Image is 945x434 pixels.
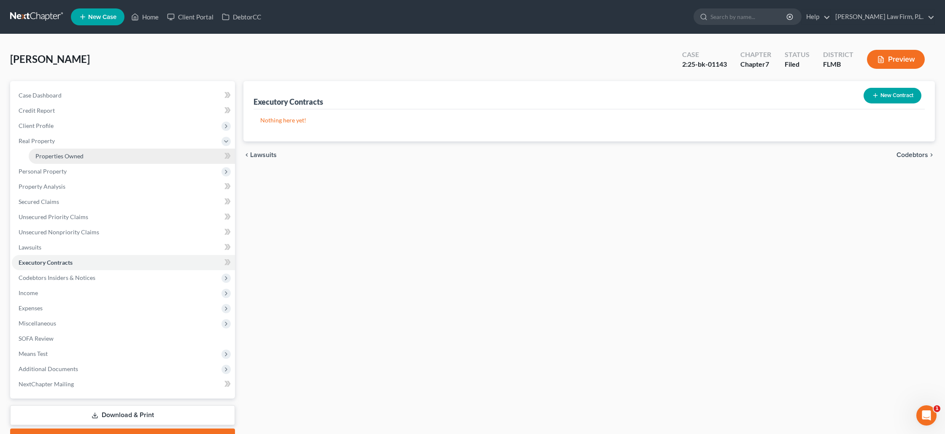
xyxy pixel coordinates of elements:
[831,9,934,24] a: [PERSON_NAME] Law Firm, P.L.
[19,274,95,281] span: Codebtors Insiders & Notices
[12,240,235,255] a: Lawsuits
[35,152,84,160] span: Properties Owned
[218,9,265,24] a: DebtorCC
[163,9,218,24] a: Client Portal
[19,304,43,312] span: Expenses
[823,60,853,69] div: FLMB
[88,14,116,20] span: New Case
[710,9,788,24] input: Search by name...
[243,152,250,158] i: chevron_left
[12,194,235,209] a: Secured Claims
[12,331,235,346] a: SOFA Review
[864,88,921,103] button: New Contract
[12,225,235,240] a: Unsecured Nonpriority Claims
[928,152,935,158] i: chevron_right
[19,380,74,388] span: NextChapter Mailing
[682,50,727,60] div: Case
[29,149,235,164] a: Properties Owned
[19,335,54,342] span: SOFA Review
[19,107,55,114] span: Credit Report
[765,60,769,68] span: 7
[12,255,235,270] a: Executory Contracts
[785,60,810,69] div: Filed
[19,213,88,220] span: Unsecured Priority Claims
[19,365,78,372] span: Additional Documents
[254,97,323,107] div: Executory Contracts
[10,405,235,425] a: Download & Print
[785,50,810,60] div: Status
[19,137,55,144] span: Real Property
[19,289,38,296] span: Income
[916,405,937,426] iframe: Intercom live chat
[896,152,928,158] span: Codebtors
[19,259,73,266] span: Executory Contracts
[19,183,65,190] span: Property Analysis
[19,320,56,327] span: Miscellaneous
[19,198,59,205] span: Secured Claims
[19,228,99,236] span: Unsecured Nonpriority Claims
[12,103,235,118] a: Credit Report
[896,152,935,158] button: Codebtors chevron_right
[740,50,771,60] div: Chapter
[12,88,235,103] a: Case Dashboard
[260,116,918,125] p: Nothing here yet!
[823,50,853,60] div: District
[934,405,940,412] span: 1
[682,60,727,69] div: 2:25-bk-01143
[19,168,67,175] span: Personal Property
[19,122,54,129] span: Client Profile
[127,9,163,24] a: Home
[802,9,830,24] a: Help
[250,152,277,158] span: Lawsuits
[12,209,235,225] a: Unsecured Priority Claims
[19,244,41,251] span: Lawsuits
[243,152,277,158] button: chevron_left Lawsuits
[12,377,235,392] a: NextChapter Mailing
[740,60,771,69] div: Chapter
[19,92,62,99] span: Case Dashboard
[12,179,235,194] a: Property Analysis
[867,50,925,69] button: Preview
[19,350,48,357] span: Means Test
[10,53,90,65] span: [PERSON_NAME]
